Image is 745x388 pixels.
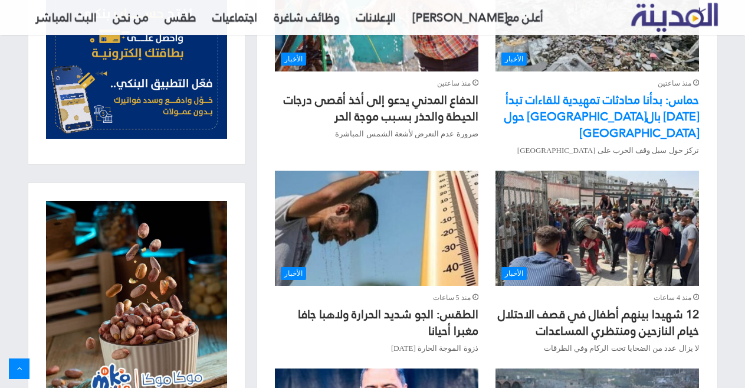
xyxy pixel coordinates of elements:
a: الطقس: الجو شديد الحرارة ولاهبا جافا مغبرا أحيانا [298,303,478,342]
img: صورة الطقس: الجو شديد الحرارة ولاهبا جافا مغبرا أحيانا [275,171,478,285]
a: 12 شهيدا بينهم أطفال في قصف الاحتلال خيام النازحين ومنتظري المساعدات [495,171,698,285]
span: الأخبار [501,267,527,280]
span: منذ 5 ساعات [433,292,478,304]
p: لا يزال عدد من الضحايا تحت الركام وفي الطرقات [495,342,698,354]
p: ذزوة الموجة الحارة [DATE] [275,342,478,354]
span: الأخبار [281,53,306,66]
a: تلفزيون المدينة [631,4,718,32]
span: الأخبار [501,53,527,66]
span: الأخبار [281,267,306,280]
span: منذ ساعتين [437,77,478,90]
p: ضرورة عدم التعرض لأشعة الشمس المباشرة [275,128,478,140]
p: تركز حول سبل وقف الحرب على [GEOGRAPHIC_DATA] [495,144,698,156]
span: منذ ساعتين [658,77,699,90]
img: تلفزيون المدينة [631,3,718,32]
a: حماس: بدأنا محادثات تمهيدية للقاءات تبدأ [DATE] بال[GEOGRAPHIC_DATA] حول [GEOGRAPHIC_DATA] [504,89,699,144]
a: 12 شهيدا بينهم أطفال في قصف الاحتلال خيام النازحين ومنتظري المساعدات [498,303,699,342]
img: صورة 12 شهيدا بينهم أطفال في قصف الاحتلال خيام النازحين ومنتظري المساعدات [495,171,698,285]
a: الدفاع المدني يدعو إلى أخذ أقصى درجات الحيطة والحذر بسبب موجة الحر [284,89,478,128]
span: منذ 4 ساعات [654,292,699,304]
a: الطقس: الجو شديد الحرارة ولاهبا جافا مغبرا أحيانا [275,171,478,285]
